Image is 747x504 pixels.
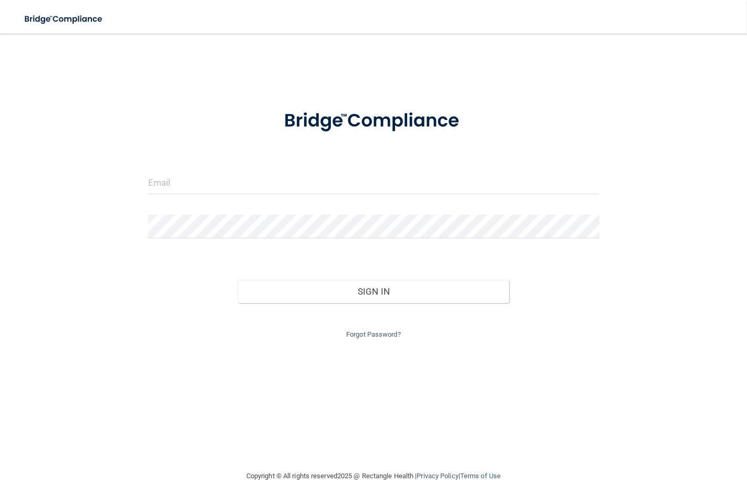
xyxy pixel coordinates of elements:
button: Sign In [238,280,509,303]
iframe: Drift Widget Chat Controller [566,430,734,471]
div: Copyright © All rights reserved 2025 @ Rectangle Health | | [182,459,565,493]
a: Privacy Policy [417,472,458,480]
input: Email [148,170,599,194]
a: Terms of Use [460,472,501,480]
a: Forgot Password? [346,330,401,338]
img: bridge_compliance_login_screen.278c3ca4.svg [16,8,112,30]
img: bridge_compliance_login_screen.278c3ca4.svg [265,97,482,145]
